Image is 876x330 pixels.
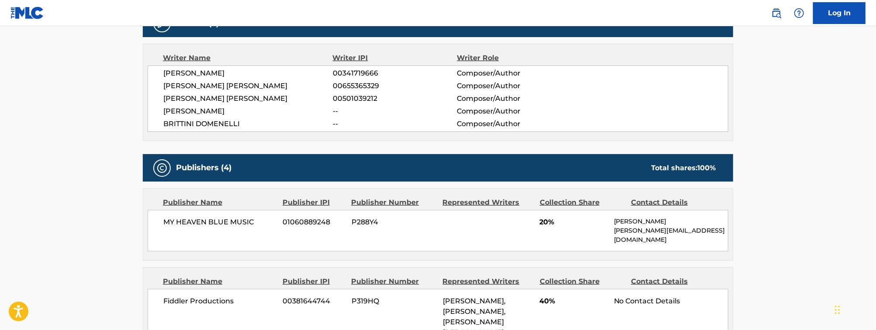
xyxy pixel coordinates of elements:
[157,163,167,173] img: Publishers
[457,68,570,79] span: Composer/Author
[697,164,716,172] span: 100 %
[333,68,457,79] span: 00341719666
[352,217,436,227] span: P288Y4
[333,81,457,91] span: 00655365329
[163,53,333,63] div: Writer Name
[457,81,570,91] span: Composer/Author
[790,4,808,22] div: Help
[163,276,276,287] div: Publisher Name
[540,217,607,227] span: 20%
[631,276,716,287] div: Contact Details
[443,197,533,208] div: Represented Writers
[333,119,457,129] span: --
[283,197,345,208] div: Publisher IPI
[163,119,333,129] span: BRITTINI DOMENELLI
[163,217,276,227] span: MY HEAVEN BLUE MUSIC
[352,296,436,306] span: P319HQ
[163,81,333,91] span: [PERSON_NAME] [PERSON_NAME]
[443,276,533,287] div: Represented Writers
[163,68,333,79] span: [PERSON_NAME]
[333,93,457,104] span: 00501039212
[333,106,457,117] span: --
[771,8,782,18] img: search
[283,217,345,227] span: 01060889248
[457,119,570,129] span: Composer/Author
[540,296,607,306] span: 40%
[457,53,570,63] div: Writer Role
[176,163,231,173] h5: Publishers (4)
[832,288,876,330] iframe: Chat Widget
[163,106,333,117] span: [PERSON_NAME]
[10,7,44,19] img: MLC Logo
[333,53,457,63] div: Writer IPI
[631,197,716,208] div: Contact Details
[651,163,716,173] div: Total shares:
[794,8,804,18] img: help
[614,226,728,244] p: [PERSON_NAME][EMAIL_ADDRESS][DOMAIN_NAME]
[835,297,840,323] div: Drag
[457,93,570,104] span: Composer/Author
[614,296,728,306] div: No Contact Details
[351,276,436,287] div: Publisher Number
[163,93,333,104] span: [PERSON_NAME] [PERSON_NAME]
[540,197,624,208] div: Collection Share
[614,217,728,226] p: [PERSON_NAME]
[163,197,276,208] div: Publisher Name
[768,4,785,22] a: Public Search
[813,2,866,24] a: Log In
[540,276,624,287] div: Collection Share
[283,276,345,287] div: Publisher IPI
[163,296,276,306] span: Fiddler Productions
[351,197,436,208] div: Publisher Number
[457,106,570,117] span: Composer/Author
[283,296,345,306] span: 00381644744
